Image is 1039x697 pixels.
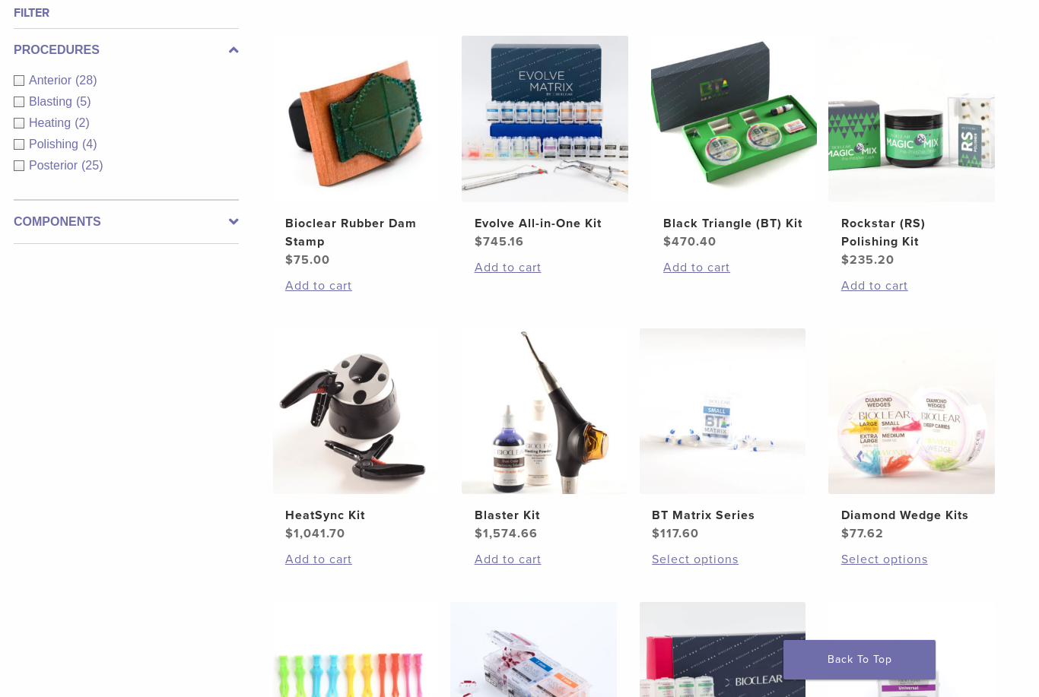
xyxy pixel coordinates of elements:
a: Black Triangle (BT) KitBlack Triangle (BT) Kit $470.40 [651,36,818,251]
h2: Rockstar (RS) Polishing Kit [841,214,983,251]
span: $ [475,526,483,541]
img: Rockstar (RS) Polishing Kit [828,36,995,202]
img: Black Triangle (BT) Kit [651,36,818,202]
img: Diamond Wedge Kits [828,328,995,495]
bdi: 745.16 [475,234,524,249]
bdi: 235.20 [841,252,894,268]
span: Anterior [29,74,75,87]
h4: Filter [14,4,239,22]
a: Bioclear Rubber Dam StampBioclear Rubber Dam Stamp $75.00 [273,36,440,269]
img: Blaster Kit [462,328,628,495]
span: $ [663,234,672,249]
a: BT Matrix SeriesBT Matrix Series $117.60 [640,328,806,543]
bdi: 77.62 [841,526,884,541]
span: $ [841,252,850,268]
img: Bioclear Rubber Dam Stamp [273,36,440,202]
span: Polishing [29,138,82,150]
span: $ [285,252,294,268]
bdi: 75.00 [285,252,330,268]
h2: HeatSync Kit [285,506,427,524]
a: Rockstar (RS) Polishing KitRockstar (RS) Polishing Kit $235.20 [828,36,995,269]
span: (2) [75,116,90,129]
a: Select options for “BT Matrix Series” [652,550,793,569]
a: Add to cart: “Evolve All-in-One Kit” [475,258,616,277]
span: $ [475,234,483,249]
a: HeatSync KitHeatSync Kit $1,041.70 [273,328,440,543]
a: Add to cart: “HeatSync Kit” [285,550,427,569]
bdi: 1,574.66 [475,526,538,541]
a: Back To Top [783,640,936,680]
span: $ [652,526,660,541]
span: Blasting [29,95,76,108]
a: Blaster KitBlaster Kit $1,574.66 [462,328,628,543]
img: HeatSync Kit [273,328,440,495]
label: Procedures [14,41,239,59]
span: (28) [75,74,97,87]
img: Evolve All-in-One Kit [462,36,628,202]
span: $ [285,526,294,541]
span: Heating [29,116,75,129]
h2: Black Triangle (BT) Kit [663,214,805,233]
a: Evolve All-in-One KitEvolve All-in-One Kit $745.16 [462,36,628,251]
h2: BT Matrix Series [652,506,793,524]
h2: Blaster Kit [475,506,616,524]
h2: Bioclear Rubber Dam Stamp [285,214,427,251]
span: Posterior [29,159,81,172]
bdi: 117.60 [652,526,699,541]
a: Add to cart: “Rockstar (RS) Polishing Kit” [841,277,983,295]
label: Components [14,213,239,231]
span: (4) [82,138,97,150]
a: Add to cart: “Black Triangle (BT) Kit” [663,258,805,277]
span: $ [841,526,850,541]
h2: Evolve All-in-One Kit [475,214,616,233]
a: Add to cart: “Bioclear Rubber Dam Stamp” [285,277,427,295]
bdi: 470.40 [663,234,716,249]
a: Select options for “Diamond Wedge Kits” [841,550,983,569]
h2: Diamond Wedge Kits [841,506,983,524]
a: Add to cart: “Blaster Kit” [475,550,616,569]
img: BT Matrix Series [640,328,806,495]
bdi: 1,041.70 [285,526,345,541]
a: Diamond Wedge KitsDiamond Wedge Kits $77.62 [828,328,995,543]
span: (25) [81,159,103,172]
span: (5) [76,95,91,108]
